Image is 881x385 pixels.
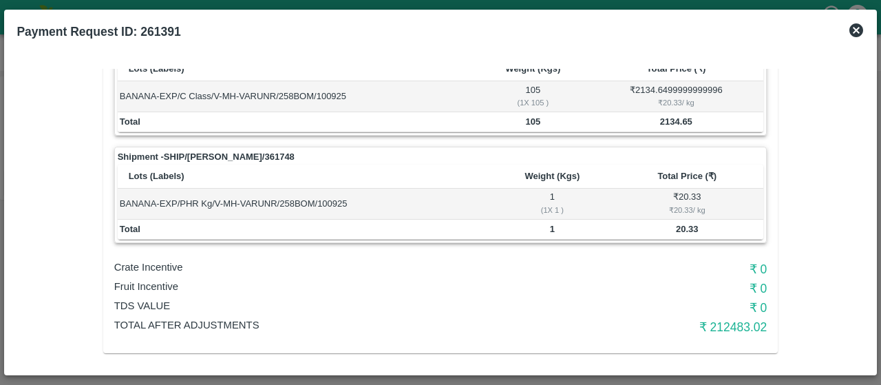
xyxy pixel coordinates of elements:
[114,260,549,275] p: Crate Incentive
[477,81,588,112] td: 105
[118,81,478,112] td: BANANA-EXP/C Class/V-MH-VARUNR/258BOM/100925
[549,318,767,337] h6: ₹ 212483.02
[524,171,580,181] b: Weight (Kgs)
[611,189,763,219] td: ₹ 20.33
[549,260,767,279] h6: ₹ 0
[496,204,608,216] div: ( 1 X 1 )
[613,204,761,216] div: ₹ 20.33 / kg
[129,171,184,181] b: Lots (Labels)
[114,298,549,313] p: TDS VALUE
[120,224,140,234] b: Total
[676,224,699,234] b: 20.33
[588,81,763,112] td: ₹ 2134.6499999999996
[114,279,549,294] p: Fruit Incentive
[657,171,717,181] b: Total Price (₹)
[591,96,762,109] div: ₹ 20.33 / kg
[550,224,555,234] b: 1
[505,63,560,74] b: Weight (Kgs)
[120,116,140,127] b: Total
[17,25,180,39] b: Payment Request ID: 261391
[479,96,586,109] div: ( 1 X 105 )
[129,63,184,74] b: Lots (Labels)
[118,150,295,164] strong: Shipment - SHIP/[PERSON_NAME]/361748
[114,318,549,333] p: Total After adjustments
[646,63,705,74] b: Total Price (₹)
[549,279,767,298] h6: ₹ 0
[525,116,540,127] b: 105
[549,298,767,318] h6: ₹ 0
[118,189,494,219] td: BANANA-EXP/PHR Kg/V-MH-VARUNR/258BOM/100925
[494,189,611,219] td: 1
[660,116,692,127] b: 2134.65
